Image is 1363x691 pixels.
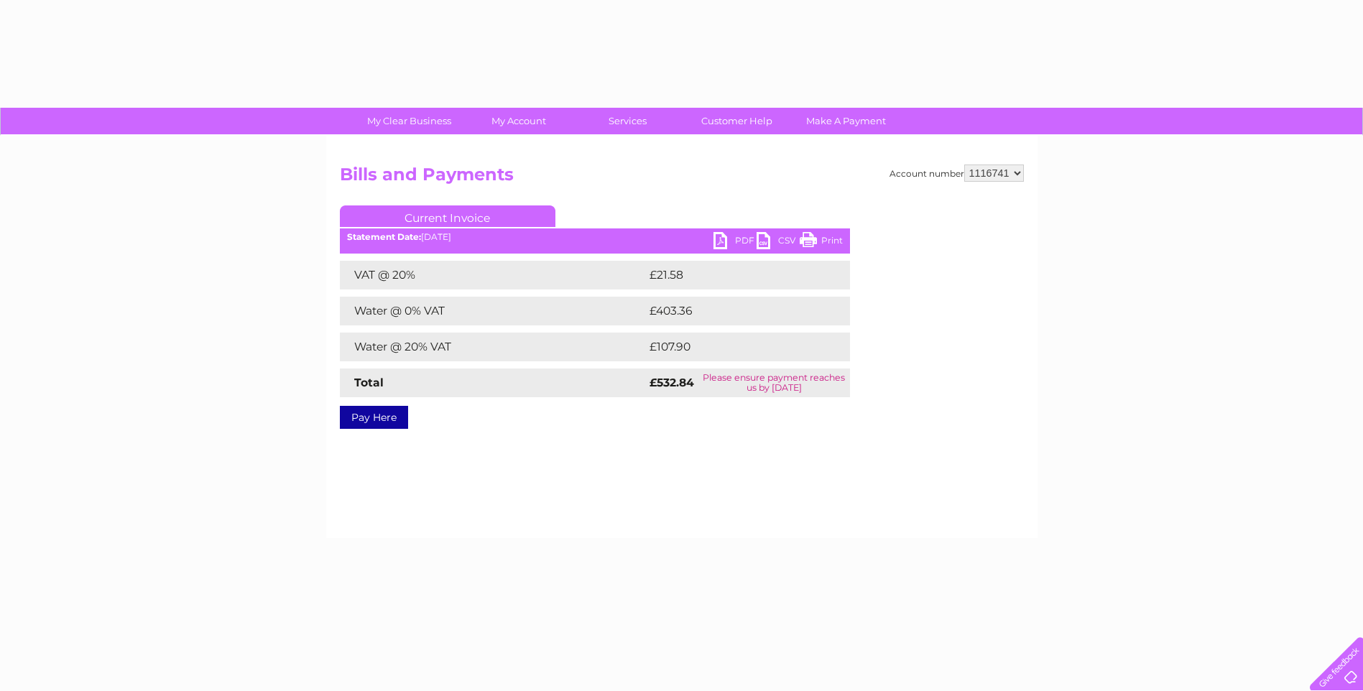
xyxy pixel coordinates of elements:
a: Customer Help [678,108,796,134]
a: Services [568,108,687,134]
td: Water @ 20% VAT [340,333,646,361]
a: My Clear Business [350,108,468,134]
a: PDF [713,232,757,253]
td: £21.58 [646,261,820,289]
a: Pay Here [340,406,408,429]
b: Statement Date: [347,231,421,242]
strong: Total [354,376,384,389]
td: Please ensure payment reaches us by [DATE] [698,368,850,397]
a: CSV [757,232,800,253]
a: Make A Payment [787,108,905,134]
strong: £532.84 [650,376,694,389]
td: Water @ 0% VAT [340,297,646,325]
h2: Bills and Payments [340,164,1024,192]
td: VAT @ 20% [340,261,646,289]
a: Current Invoice [340,205,555,227]
td: £403.36 [646,297,825,325]
div: Account number [890,164,1024,182]
div: [DATE] [340,232,850,242]
a: Print [800,232,843,253]
a: My Account [459,108,578,134]
td: £107.90 [646,333,823,361]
